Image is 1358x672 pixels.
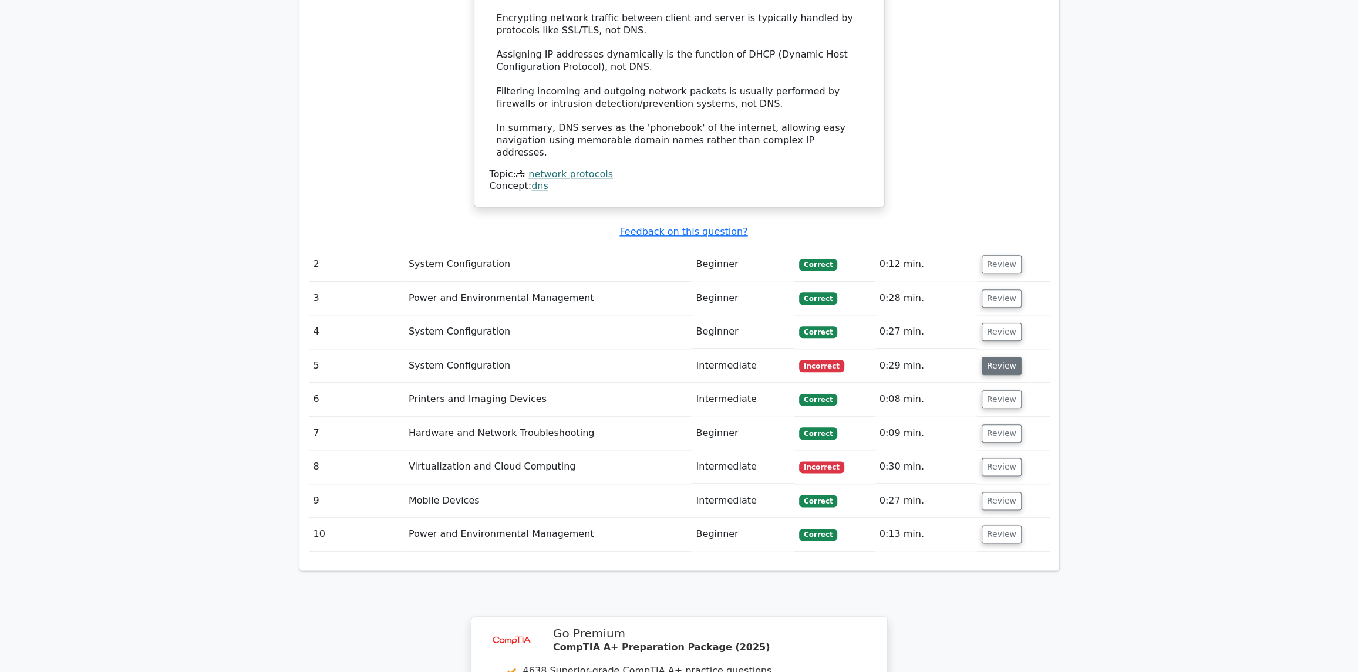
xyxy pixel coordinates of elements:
[404,282,692,315] td: Power and Environmental Management
[691,282,794,315] td: Beginner
[691,484,794,518] td: Intermediate
[691,417,794,450] td: Beginner
[309,282,404,315] td: 3
[982,390,1022,408] button: Review
[404,349,692,383] td: System Configuration
[309,248,404,281] td: 2
[691,315,794,349] td: Beginner
[982,492,1022,510] button: Review
[875,315,977,349] td: 0:27 min.
[309,417,404,450] td: 7
[309,518,404,551] td: 10
[691,383,794,416] td: Intermediate
[982,323,1022,341] button: Review
[875,248,977,281] td: 0:12 min.
[875,282,977,315] td: 0:28 min.
[691,518,794,551] td: Beginner
[799,292,837,304] span: Correct
[982,525,1022,543] button: Review
[982,289,1022,308] button: Review
[404,518,692,551] td: Power and Environmental Management
[404,417,692,450] td: Hardware and Network Troubleshooting
[875,349,977,383] td: 0:29 min.
[875,450,977,484] td: 0:30 min.
[691,349,794,383] td: Intermediate
[875,383,977,416] td: 0:08 min.
[404,315,692,349] td: System Configuration
[309,349,404,383] td: 5
[982,357,1022,375] button: Review
[691,450,794,484] td: Intermediate
[404,484,692,518] td: Mobile Devices
[490,180,869,193] div: Concept:
[875,518,977,551] td: 0:13 min.
[799,427,837,439] span: Correct
[691,248,794,281] td: Beginner
[799,259,837,271] span: Correct
[875,484,977,518] td: 0:27 min.
[404,383,692,416] td: Printers and Imaging Devices
[982,255,1022,273] button: Review
[619,226,747,237] a: Feedback on this question?
[531,180,548,191] a: dns
[528,168,613,180] a: network protocols
[982,458,1022,476] button: Review
[799,394,837,406] span: Correct
[309,484,404,518] td: 9
[875,417,977,450] td: 0:09 min.
[799,529,837,541] span: Correct
[309,315,404,349] td: 4
[799,360,844,372] span: Incorrect
[404,450,692,484] td: Virtualization and Cloud Computing
[799,461,844,473] span: Incorrect
[982,424,1022,443] button: Review
[490,168,869,181] div: Topic:
[799,326,837,338] span: Correct
[309,450,404,484] td: 8
[309,383,404,416] td: 6
[404,248,692,281] td: System Configuration
[799,495,837,506] span: Correct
